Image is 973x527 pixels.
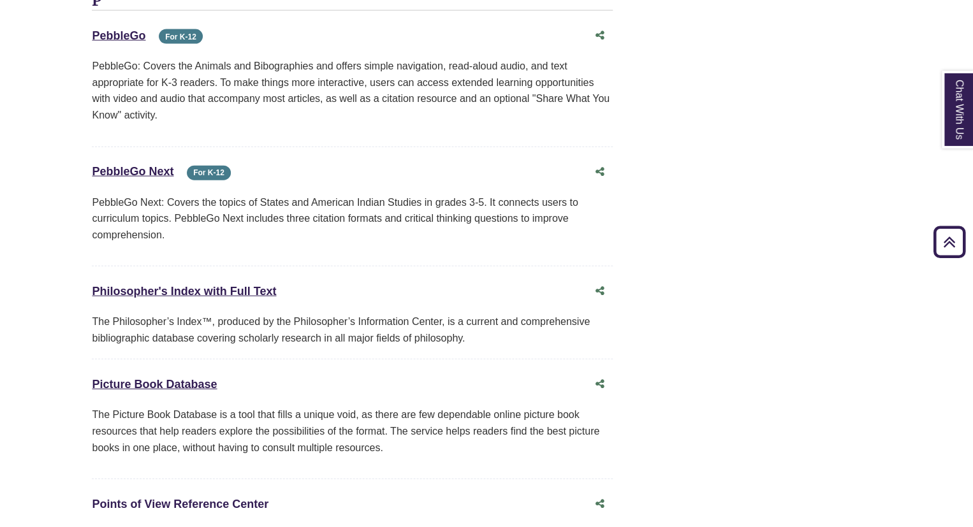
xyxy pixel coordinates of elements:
[92,498,268,510] a: Points of View Reference Center
[92,29,145,42] a: PebbleGo
[92,165,173,178] a: PebbleGo Next
[587,160,613,184] button: Share this database
[929,233,970,250] a: Back to Top
[92,407,613,456] p: The Picture Book Database is a tool that fills a unique void, as there are few dependable online ...
[92,285,276,298] a: Philosopher's Index with Full Text
[92,378,217,391] a: Picture Book Database
[159,29,203,44] span: For K-12
[587,492,613,516] button: Share this database
[187,166,231,180] span: For K-12
[587,372,613,396] button: Share this database
[587,279,613,303] button: Share this database
[92,58,613,123] p: PebbleGo: Covers the Animals and Bibographies and offers simple navigation, read-aloud audio, and...
[92,194,613,243] p: PebbleGo Next: Covers the topics of States and American Indian Studies in grades 3-5. It connects...
[587,24,613,48] button: Share this database
[92,314,613,346] div: The Philosopher’s Index™, produced by the Philosopher’s Information Center, is a current and comp...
